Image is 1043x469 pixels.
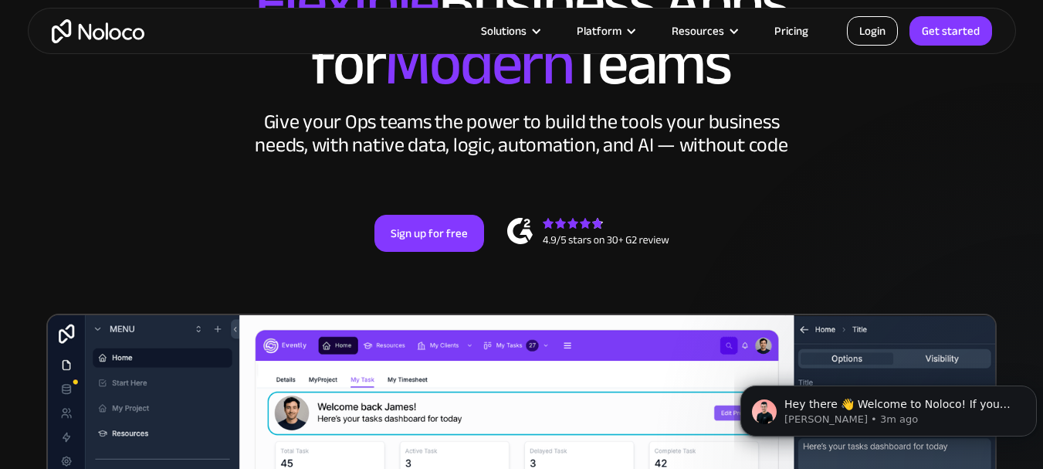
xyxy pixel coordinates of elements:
div: Platform [557,21,652,41]
div: Resources [652,21,755,41]
div: Solutions [481,21,527,41]
div: Platform [577,21,621,41]
a: Sign up for free [374,215,484,252]
div: Solutions [462,21,557,41]
span: Modern [384,6,571,121]
a: Get started [909,16,992,46]
iframe: Intercom notifications message [734,353,1043,461]
a: home [52,19,144,43]
a: Login [847,16,898,46]
div: Give your Ops teams the power to build the tools your business needs, with native data, logic, au... [252,110,792,157]
a: Pricing [755,21,828,41]
div: Resources [672,21,724,41]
